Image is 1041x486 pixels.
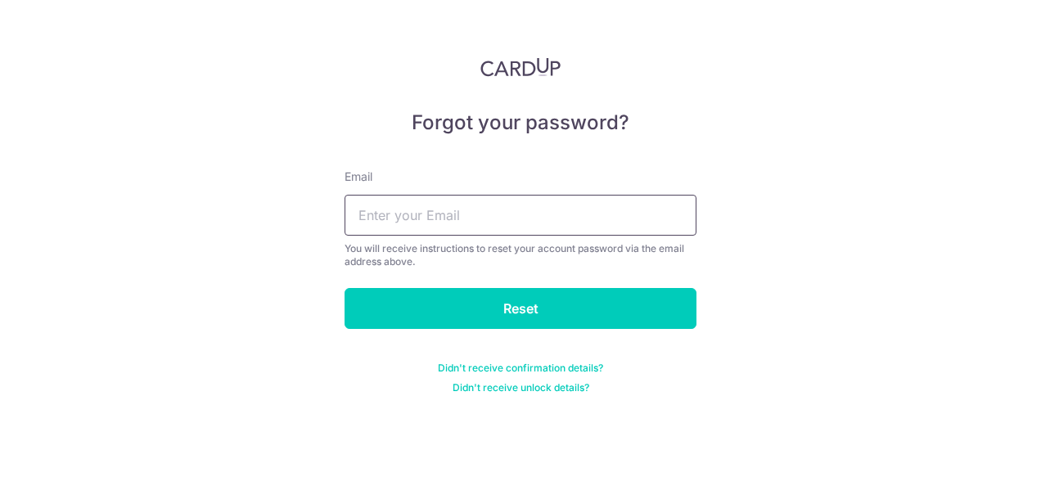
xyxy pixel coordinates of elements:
a: Didn't receive unlock details? [453,381,589,394]
label: Email [345,169,372,185]
h5: Forgot your password? [345,110,696,136]
input: Enter your Email [345,195,696,236]
img: CardUp Logo [480,57,561,77]
input: Reset [345,288,696,329]
div: You will receive instructions to reset your account password via the email address above. [345,242,696,268]
a: Didn't receive confirmation details? [438,362,603,375]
